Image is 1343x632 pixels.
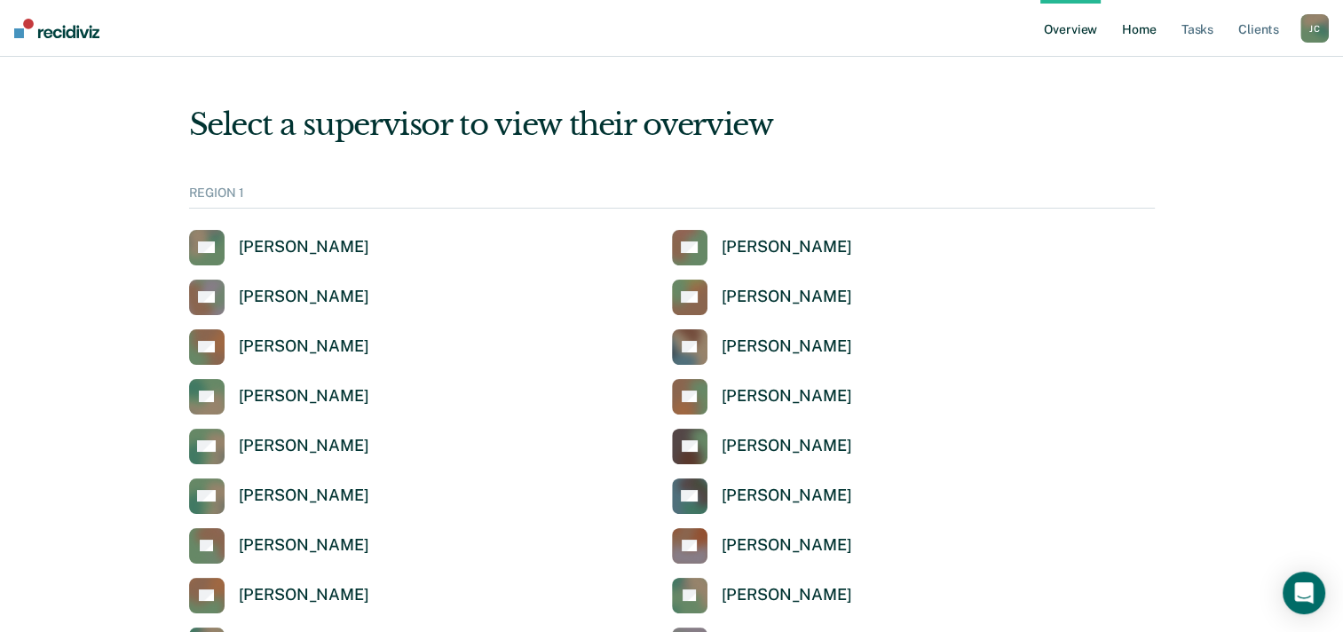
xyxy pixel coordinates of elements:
[189,578,369,613] a: [PERSON_NAME]
[722,386,852,407] div: [PERSON_NAME]
[189,186,1155,209] div: REGION 1
[189,429,369,464] a: [PERSON_NAME]
[189,379,369,415] a: [PERSON_NAME]
[1300,14,1329,43] div: J C
[722,585,852,605] div: [PERSON_NAME]
[722,237,852,257] div: [PERSON_NAME]
[239,386,369,407] div: [PERSON_NAME]
[189,329,369,365] a: [PERSON_NAME]
[672,230,852,265] a: [PERSON_NAME]
[189,107,1155,143] div: Select a supervisor to view their overview
[722,287,852,307] div: [PERSON_NAME]
[722,486,852,506] div: [PERSON_NAME]
[722,535,852,556] div: [PERSON_NAME]
[239,535,369,556] div: [PERSON_NAME]
[672,528,852,564] a: [PERSON_NAME]
[239,287,369,307] div: [PERSON_NAME]
[1300,14,1329,43] button: JC
[189,280,369,315] a: [PERSON_NAME]
[189,230,369,265] a: [PERSON_NAME]
[239,336,369,357] div: [PERSON_NAME]
[1283,572,1325,614] div: Open Intercom Messenger
[672,280,852,315] a: [PERSON_NAME]
[239,436,369,456] div: [PERSON_NAME]
[672,379,852,415] a: [PERSON_NAME]
[672,429,852,464] a: [PERSON_NAME]
[239,486,369,506] div: [PERSON_NAME]
[189,478,369,514] a: [PERSON_NAME]
[672,329,852,365] a: [PERSON_NAME]
[239,585,369,605] div: [PERSON_NAME]
[672,478,852,514] a: [PERSON_NAME]
[722,436,852,456] div: [PERSON_NAME]
[239,237,369,257] div: [PERSON_NAME]
[14,19,99,38] img: Recidiviz
[672,578,852,613] a: [PERSON_NAME]
[189,528,369,564] a: [PERSON_NAME]
[722,336,852,357] div: [PERSON_NAME]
